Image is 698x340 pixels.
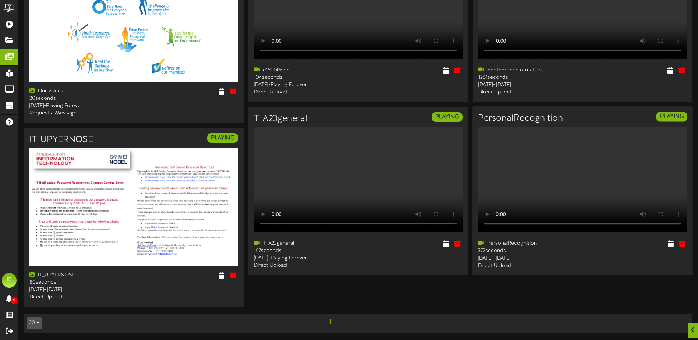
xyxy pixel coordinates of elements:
div: 167 seconds [254,247,353,255]
img: 1c571457-64b4-4468-b49d-68f38d2c39c2.jpg [29,148,238,266]
h3: IT_UPYERNOSE [29,135,93,145]
div: IT_UPYERNOSE [29,272,128,279]
div: Request a Message [29,110,128,117]
button: 20 [27,317,42,329]
h3: T_A23general [254,114,307,124]
div: IR [2,273,17,288]
div: [DATE] - Playing Forever [254,81,353,89]
div: [DATE] - [DATE] [478,255,577,262]
div: 80 seconds [29,279,128,286]
div: Septemberinformation [478,67,577,74]
video: Your browser does not support HTML5 video. [478,127,687,232]
div: [DATE] - [DATE] [29,286,128,294]
div: Direct Upload [254,262,353,269]
div: Direct Upload [478,262,577,270]
span: 1 [327,318,333,326]
strong: PLAYING [435,114,459,120]
div: [DATE] - Playing Forever [29,102,128,110]
div: Our Values [29,88,128,95]
strong: PLAYING [660,113,684,120]
div: [DATE] - [DATE] [478,81,577,89]
div: Direct Upload [29,294,128,301]
div: 372 seconds [478,248,577,255]
div: c150145sec [254,67,353,74]
div: [DATE] - Playing Forever [254,255,353,262]
div: Direct Upload [254,89,353,96]
video: Your browser does not support HTML5 video. [254,127,463,232]
div: 1261 seconds [478,74,577,81]
div: T_A23general [254,240,353,247]
div: 20 seconds [29,95,128,102]
h3: PersonalRecognition [478,114,563,123]
div: Direct Upload [478,89,577,96]
div: PersonalRecognition [478,240,577,248]
strong: PLAYING [211,135,234,141]
span: 0 [11,297,17,304]
div: 104 seconds [254,74,353,81]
